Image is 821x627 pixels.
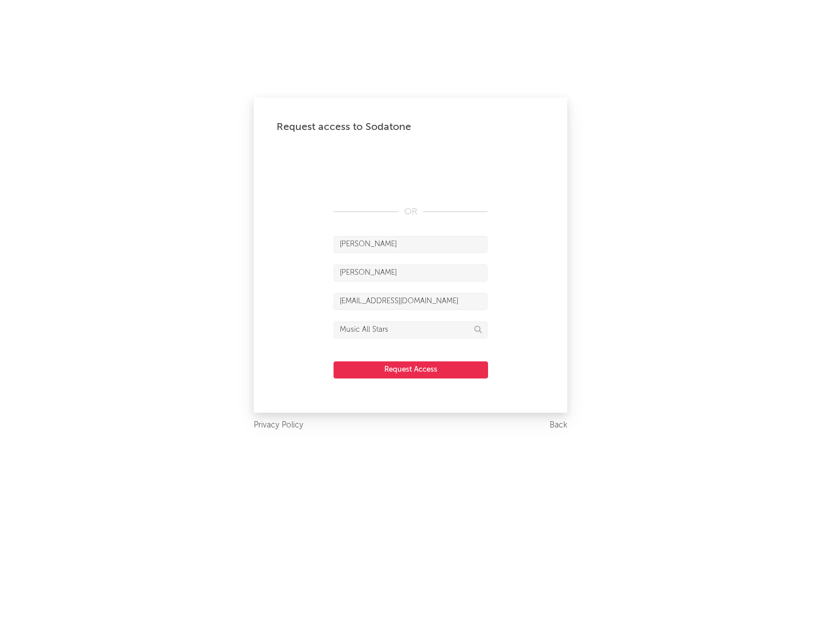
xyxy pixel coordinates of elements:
input: Division [334,321,487,339]
a: Back [550,418,567,433]
input: Email [334,293,487,310]
input: First Name [334,236,487,253]
button: Request Access [334,361,488,378]
a: Privacy Policy [254,418,303,433]
input: Last Name [334,264,487,282]
div: OR [334,205,487,219]
div: Request access to Sodatone [277,120,544,134]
